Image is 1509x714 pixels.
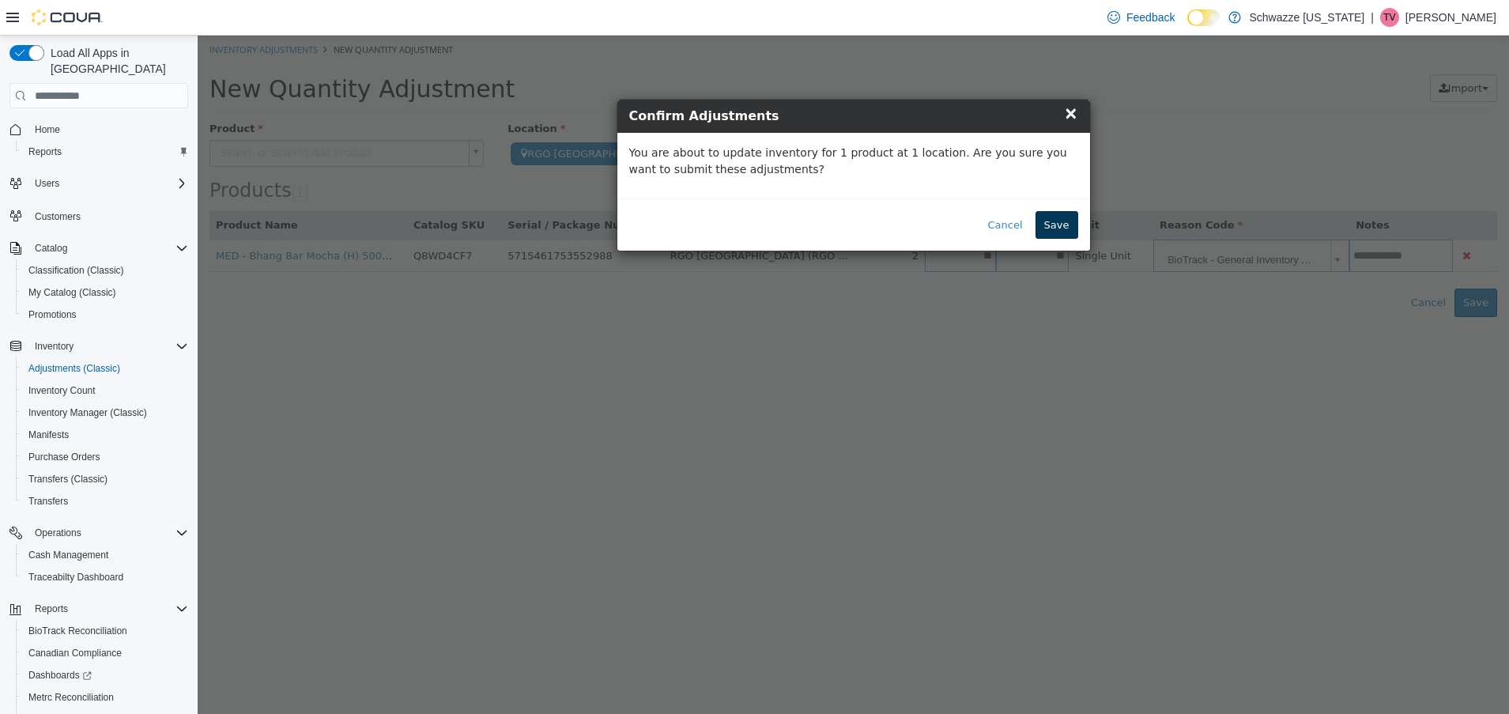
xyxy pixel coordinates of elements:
[28,451,100,463] span: Purchase Orders
[22,448,107,467] a: Purchase Orders
[28,145,62,158] span: Reports
[22,448,188,467] span: Purchase Orders
[1187,9,1220,26] input: Dark Mode
[28,625,127,637] span: BioTrack Reconciliation
[35,177,59,190] span: Users
[22,425,188,444] span: Manifests
[28,119,188,139] span: Home
[22,688,120,707] a: Metrc Reconciliation
[28,549,108,561] span: Cash Management
[22,425,75,444] a: Manifests
[22,261,188,280] span: Classification (Classic)
[28,406,147,419] span: Inventory Manager (Classic)
[16,664,194,686] a: Dashboards
[16,490,194,512] button: Transfers
[28,286,116,299] span: My Catalog (Classic)
[28,239,188,258] span: Catalog
[28,308,77,321] span: Promotions
[16,468,194,490] button: Transfers (Classic)
[35,603,68,615] span: Reports
[28,691,114,704] span: Metrc Reconciliation
[22,470,114,489] a: Transfers (Classic)
[432,109,881,142] p: You are about to update inventory for 1 product at 1 location. Are you sure you want to submit th...
[22,621,134,640] a: BioTrack Reconciliation
[16,402,194,424] button: Inventory Manager (Classic)
[35,527,81,539] span: Operations
[28,264,124,277] span: Classification (Classic)
[35,340,74,353] span: Inventory
[3,335,194,357] button: Inventory
[16,446,194,468] button: Purchase Orders
[3,118,194,141] button: Home
[22,546,115,565] a: Cash Management
[16,544,194,566] button: Cash Management
[16,424,194,446] button: Manifests
[1187,26,1188,27] span: Dark Mode
[22,492,188,511] span: Transfers
[22,261,130,280] a: Classification (Classic)
[28,337,80,356] button: Inventory
[28,523,88,542] button: Operations
[16,304,194,326] button: Promotions
[16,141,194,163] button: Reports
[3,522,194,544] button: Operations
[35,210,81,223] span: Customers
[16,357,194,380] button: Adjustments (Classic)
[3,237,194,259] button: Catalog
[866,68,881,87] span: ×
[28,473,108,485] span: Transfers (Classic)
[22,470,188,489] span: Transfers (Classic)
[22,305,83,324] a: Promotions
[22,492,74,511] a: Transfers
[32,9,103,25] img: Cova
[28,384,96,397] span: Inventory Count
[22,621,188,640] span: BioTrack Reconciliation
[3,204,194,227] button: Customers
[28,647,122,659] span: Canadian Compliance
[16,566,194,588] button: Traceabilty Dashboard
[1126,9,1175,25] span: Feedback
[16,380,194,402] button: Inventory Count
[44,45,188,77] span: Load All Apps in [GEOGRAPHIC_DATA]
[22,403,188,422] span: Inventory Manager (Classic)
[22,381,188,400] span: Inventory Count
[22,381,102,400] a: Inventory Count
[28,337,188,356] span: Inventory
[28,429,69,441] span: Manifests
[22,283,123,302] a: My Catalog (Classic)
[28,174,188,193] span: Users
[1380,8,1399,27] div: Theresa Vega
[28,495,68,508] span: Transfers
[22,666,98,685] a: Dashboards
[35,123,60,136] span: Home
[432,71,881,90] h4: Confirm Adjustments
[1383,8,1395,27] span: TV
[28,599,74,618] button: Reports
[28,120,66,139] a: Home
[782,176,834,204] button: Cancel
[22,568,130,587] a: Traceabilty Dashboard
[1371,8,1374,27] p: |
[16,259,194,281] button: Classification (Classic)
[16,686,194,708] button: Metrc Reconciliation
[22,142,68,161] a: Reports
[16,642,194,664] button: Canadian Compliance
[28,207,87,226] a: Customers
[22,644,188,663] span: Canadian Compliance
[28,599,188,618] span: Reports
[1249,8,1364,27] p: Schwazze [US_STATE]
[1405,8,1496,27] p: [PERSON_NAME]
[28,206,188,225] span: Customers
[22,644,128,663] a: Canadian Compliance
[3,598,194,620] button: Reports
[28,571,123,584] span: Traceabilty Dashboard
[22,359,188,378] span: Adjustments (Classic)
[28,523,188,542] span: Operations
[28,174,66,193] button: Users
[35,242,67,255] span: Catalog
[28,669,92,682] span: Dashboards
[22,666,188,685] span: Dashboards
[22,359,126,378] a: Adjustments (Classic)
[28,362,120,375] span: Adjustments (Classic)
[22,142,188,161] span: Reports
